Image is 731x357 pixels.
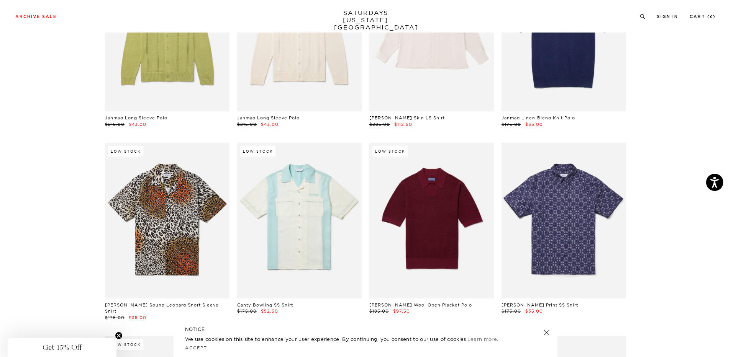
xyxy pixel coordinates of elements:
[105,302,219,314] a: [PERSON_NAME] Sound Leopard Short Sleeve Shirt
[115,332,123,339] button: Close teaser
[129,315,146,320] span: $35.00
[525,122,543,127] span: $35.00
[237,115,300,121] a: Jahmad Long Sleeve Polo
[394,122,412,127] span: $112.50
[369,308,389,314] span: $195.00
[261,122,279,127] span: $43.00
[185,326,546,333] h5: NOTICE
[8,338,116,357] div: Get 15% OffClose teaser
[43,343,82,352] span: Get 15% Off
[690,15,716,19] a: Cart (0)
[710,15,713,19] small: 0
[467,336,497,342] a: Learn more
[185,335,519,343] p: We use cookies on this site to enhance your user experience. By continuing, you consent to our us...
[185,345,207,350] a: Accept
[369,302,472,308] a: [PERSON_NAME] Wool Open Placket Polo
[369,115,445,121] a: [PERSON_NAME] Skin LS Shirt
[334,9,397,31] a: SATURDAYS[US_STATE][GEOGRAPHIC_DATA]
[237,122,257,127] span: $215.00
[105,315,125,320] span: $175.00
[525,308,543,314] span: $35.00
[108,146,143,156] div: Low Stock
[237,302,293,308] a: Canty Bowling SS Shirt
[240,146,275,156] div: Low Stock
[502,122,521,127] span: $175.00
[372,146,408,156] div: Low Stock
[237,308,257,314] span: $175.00
[502,115,575,121] a: Jahmad Linen-Blend Knit Polo
[105,122,125,127] span: $215.00
[657,15,678,19] a: Sign In
[129,122,146,127] span: $43.00
[108,339,143,350] div: Low Stock
[393,308,410,314] span: $97.50
[261,308,278,314] span: $52.50
[369,122,390,127] span: $225.00
[502,302,578,308] a: [PERSON_NAME] Print SS Shirt
[105,115,167,121] a: Jahmad Long Sleeve Polo
[502,308,521,314] span: $175.00
[15,15,57,19] a: Archive Sale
